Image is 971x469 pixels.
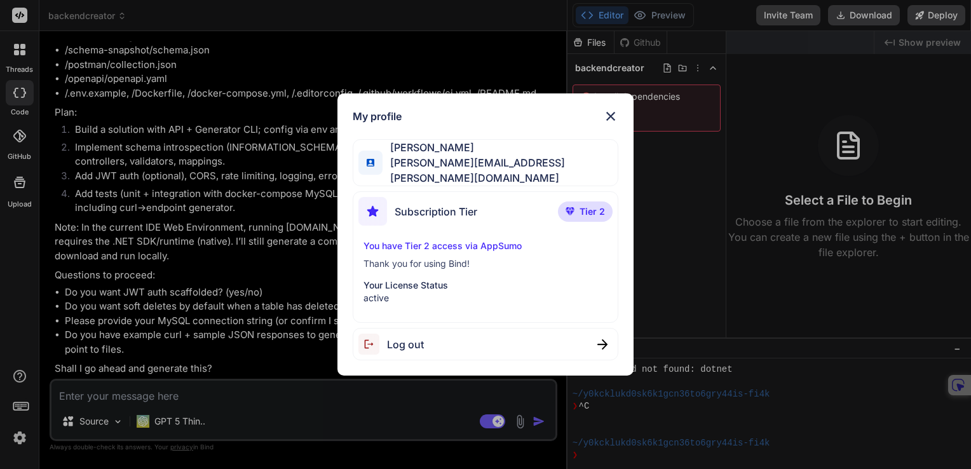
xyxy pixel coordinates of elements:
span: Tier 2 [580,205,605,218]
img: close [597,339,608,350]
span: [PERSON_NAME][EMAIL_ADDRESS][PERSON_NAME][DOMAIN_NAME] [383,155,618,186]
span: [PERSON_NAME] [383,140,618,155]
p: You have Tier 2 access via AppSumo [363,240,608,252]
p: Thank you for using Bind! [363,257,608,270]
img: subscription [358,197,387,226]
p: active [363,292,608,304]
img: profile [367,159,375,167]
h1: My profile [353,109,402,124]
span: Log out [387,337,424,352]
span: Subscription Tier [395,204,477,219]
p: Your License Status [363,279,608,292]
img: close [603,109,618,124]
img: premium [566,207,574,215]
img: logout [358,334,387,355]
